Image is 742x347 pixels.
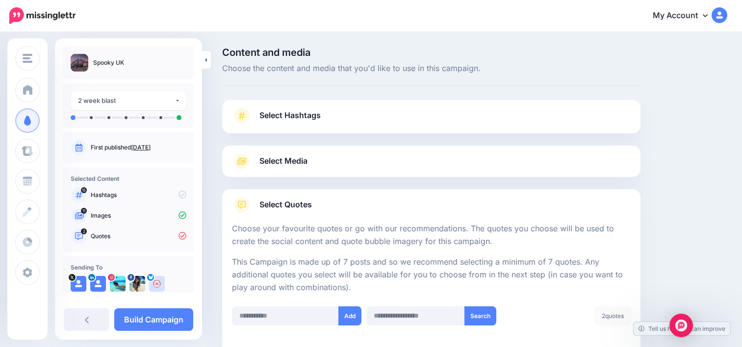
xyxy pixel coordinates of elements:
[232,223,631,248] p: Choose your favourite quotes or go with our recommendations. The quotes you choose will be used t...
[131,144,151,151] a: [DATE]
[149,276,165,292] img: user_default_image.png
[338,306,361,325] button: Add
[71,175,186,182] h4: Selected Content
[91,143,186,152] p: First published
[222,48,640,57] span: Content and media
[23,54,32,63] img: menu.png
[91,211,186,220] p: Images
[129,276,145,292] img: 356244968_765863905540946_8296864197697887828_n-bsa149533.jpg
[71,54,88,72] img: ca0a1131652fe5c38c283c2959cef22d_thumb.jpg
[259,198,312,211] span: Select Quotes
[222,62,640,75] span: Choose the content and media that you'd like to use in this campaign.
[643,4,727,28] a: My Account
[93,58,124,68] p: Spooky UK
[71,276,86,292] img: user_default_image.png
[669,314,693,337] div: Open Intercom Messenger
[90,276,106,292] img: user_default_image.png
[464,306,496,325] button: Search
[602,312,605,320] span: 2
[259,154,307,168] span: Select Media
[594,306,631,325] div: quotes
[110,276,126,292] img: 65307149_513108102562212_2367582558503305216_n-bsa100037.jpg
[232,256,631,294] p: This Campaign is made up of 7 posts and so we recommend selecting a minimum of 7 quotes. Any addi...
[232,197,631,223] a: Select Quotes
[78,95,175,106] div: 2 week blast
[81,187,87,193] span: 15
[71,91,186,110] button: 2 week blast
[232,108,631,133] a: Select Hashtags
[81,208,87,214] span: 11
[71,264,186,271] h4: Sending To
[232,153,631,169] a: Select Media
[91,232,186,241] p: Quotes
[634,322,730,335] a: Tell us how we can improve
[9,7,76,24] img: Missinglettr
[91,191,186,199] p: Hashtags
[81,228,87,234] span: 2
[259,109,321,122] span: Select Hashtags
